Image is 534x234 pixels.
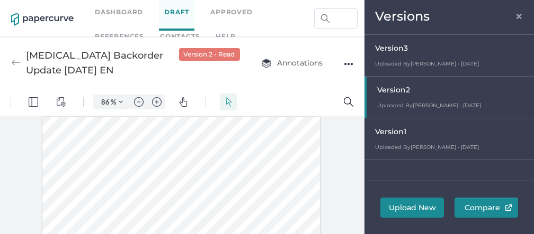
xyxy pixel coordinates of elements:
[52,5,69,22] button: View Controls
[160,31,200,42] a: Contacts
[95,31,144,42] a: References
[340,5,357,22] button: Search
[112,6,129,21] button: Zoom Controls
[148,6,165,21] button: Zoom in
[211,59,216,69] div: x
[261,58,272,68] img: annotation-layers.cc6d0e6b.svg
[505,204,512,211] img: external-link-icon-white.abf14809.svg
[96,9,111,18] input: Set zoom
[375,43,408,53] span: Version 3
[314,8,358,29] input: Search Workspace
[56,9,66,18] img: default-viewcontrols.svg
[29,9,38,18] img: default-leftsidepanel.svg
[130,6,147,21] button: Zoom out
[95,6,143,18] a: Dashboard
[179,9,188,18] img: default-pan.svg
[380,198,444,218] button: Upload New
[26,48,166,78] div: [MEDICAL_DATA] Backorder Update [DATE] EN
[11,13,74,26] img: papercurve-logo-colour.7244d18c.svg
[224,9,233,18] img: default-select.svg
[377,102,481,109] span: Uploaded By [PERSON_NAME] [DATE]
[375,127,406,136] span: Version 1
[458,144,459,151] span: ·
[210,6,252,18] a: Approved
[344,57,353,71] div: ●●●
[344,9,353,18] img: default-magnifying-glass.svg
[220,5,237,22] button: Select
[119,12,123,16] img: chevron.svg
[11,58,21,68] img: back-arrow-grey.72011ae3.svg
[375,8,430,24] span: Versions
[216,31,235,42] div: help
[251,53,333,73] button: Annotations
[460,102,461,109] span: ·
[455,198,518,218] button: Compare
[321,14,330,23] img: search.bf03fe8b.svg
[152,9,162,18] img: default-plus.svg
[515,11,523,19] span: ×
[134,9,144,18] img: default-minus.svg
[111,10,116,18] span: %
[375,60,479,67] span: Uploaded By [PERSON_NAME] [DATE]
[465,198,512,217] span: Compare
[179,48,240,61] div: Version 2 - Read Only
[261,58,323,68] span: Annotations
[375,144,479,151] span: Uploaded By [PERSON_NAME] [DATE]
[175,5,192,22] button: Pan
[458,60,459,67] span: ·
[25,5,42,22] button: Panel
